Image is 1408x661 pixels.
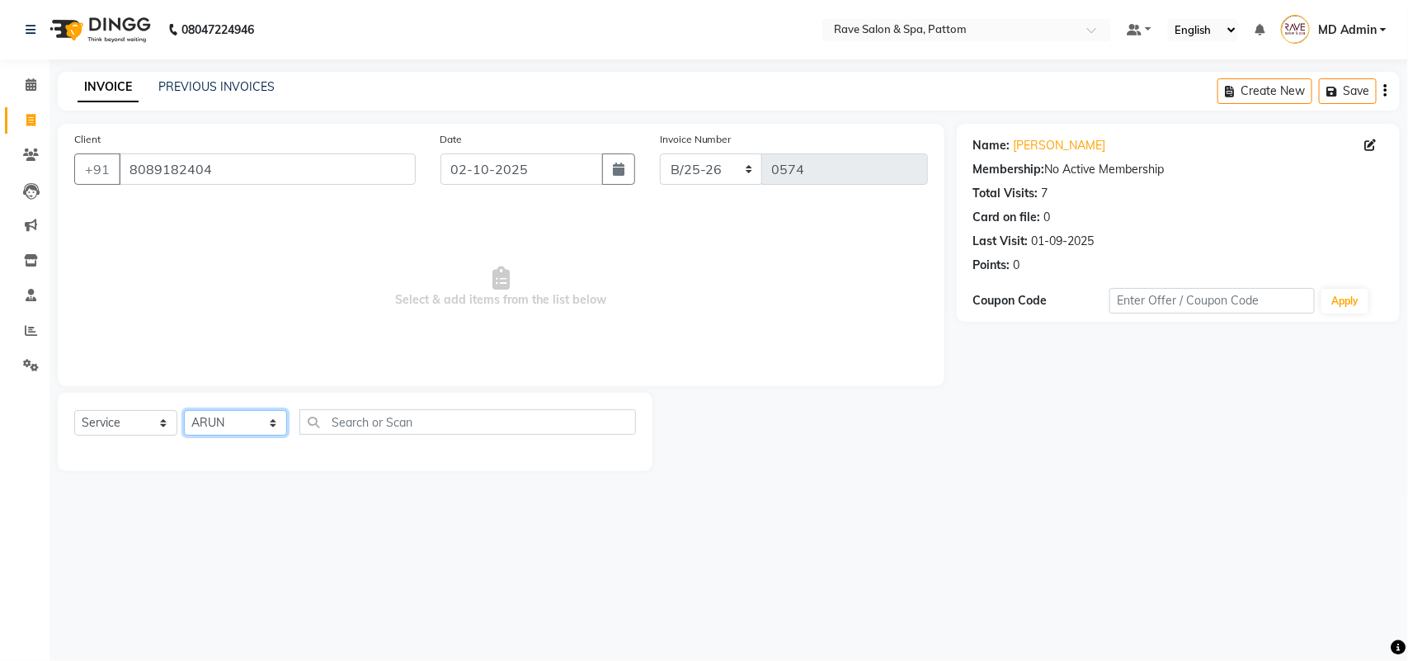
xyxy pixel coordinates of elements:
[1044,209,1051,226] div: 0
[74,205,928,370] span: Select & add items from the list below
[973,209,1041,226] div: Card on file:
[440,132,463,147] label: Date
[42,7,155,53] img: logo
[1318,21,1377,39] span: MD Admin
[973,233,1029,250] div: Last Visit:
[973,137,1010,154] div: Name:
[1281,15,1310,44] img: MD Admin
[1109,288,1315,314] input: Enter Offer / Coupon Code
[1042,185,1048,202] div: 7
[74,132,101,147] label: Client
[158,79,275,94] a: PREVIOUS INVOICES
[74,153,120,185] button: +91
[1217,78,1312,104] button: Create New
[973,161,1383,178] div: No Active Membership
[973,292,1110,309] div: Coupon Code
[973,185,1038,202] div: Total Visits:
[660,132,732,147] label: Invoice Number
[299,409,636,435] input: Search or Scan
[1032,233,1095,250] div: 01-09-2025
[1319,78,1377,104] button: Save
[973,257,1010,274] div: Points:
[1014,257,1020,274] div: 0
[1321,289,1368,314] button: Apply
[119,153,416,185] input: Search by Name/Mobile/Email/Code
[973,161,1045,178] div: Membership:
[1014,137,1106,154] a: [PERSON_NAME]
[78,73,139,102] a: INVOICE
[181,7,254,53] b: 08047224946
